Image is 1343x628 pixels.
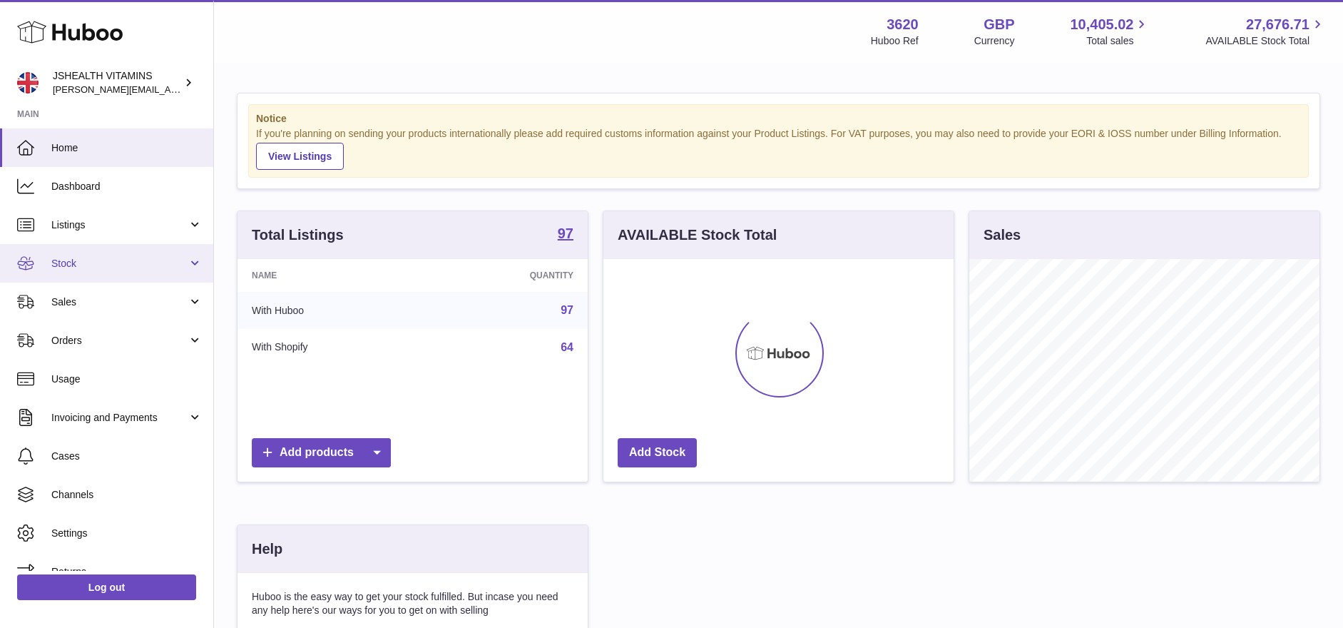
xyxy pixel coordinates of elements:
[618,226,777,245] h3: AVAILABLE Stock Total
[238,292,427,329] td: With Huboo
[17,574,196,600] a: Log out
[238,259,427,292] th: Name
[252,540,282,559] h3: Help
[51,411,188,425] span: Invoicing and Payments
[17,72,39,93] img: francesca@jshealthvitamins.com
[256,127,1301,170] div: If you're planning on sending your products internationally please add required customs informati...
[1070,15,1150,48] a: 10,405.02 Total sales
[984,15,1014,34] strong: GBP
[53,83,286,95] span: [PERSON_NAME][EMAIL_ADDRESS][DOMAIN_NAME]
[51,373,203,386] span: Usage
[51,450,203,463] span: Cases
[238,329,427,366] td: With Shopify
[256,112,1301,126] strong: Notice
[1205,15,1326,48] a: 27,676.71 AVAILABLE Stock Total
[51,565,203,579] span: Returns
[1070,15,1133,34] span: 10,405.02
[51,334,188,348] span: Orders
[1086,34,1150,48] span: Total sales
[1205,34,1326,48] span: AVAILABLE Stock Total
[561,304,573,316] a: 97
[51,527,203,540] span: Settings
[887,15,919,34] strong: 3620
[51,218,188,232] span: Listings
[51,180,203,193] span: Dashboard
[871,34,919,48] div: Huboo Ref
[53,69,181,96] div: JSHEALTH VITAMINS
[252,438,391,467] a: Add products
[1246,15,1309,34] span: 27,676.71
[427,259,588,292] th: Quantity
[561,341,573,353] a: 64
[252,226,344,245] h3: Total Listings
[558,226,573,240] strong: 97
[558,226,573,243] a: 97
[51,295,188,309] span: Sales
[974,34,1015,48] div: Currency
[618,438,697,467] a: Add Stock
[256,143,344,170] a: View Listings
[252,590,573,617] p: Huboo is the easy way to get your stock fulfilled. But incase you need any help here's our ways f...
[51,488,203,502] span: Channels
[51,257,188,270] span: Stock
[51,141,203,155] span: Home
[984,226,1021,245] h3: Sales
